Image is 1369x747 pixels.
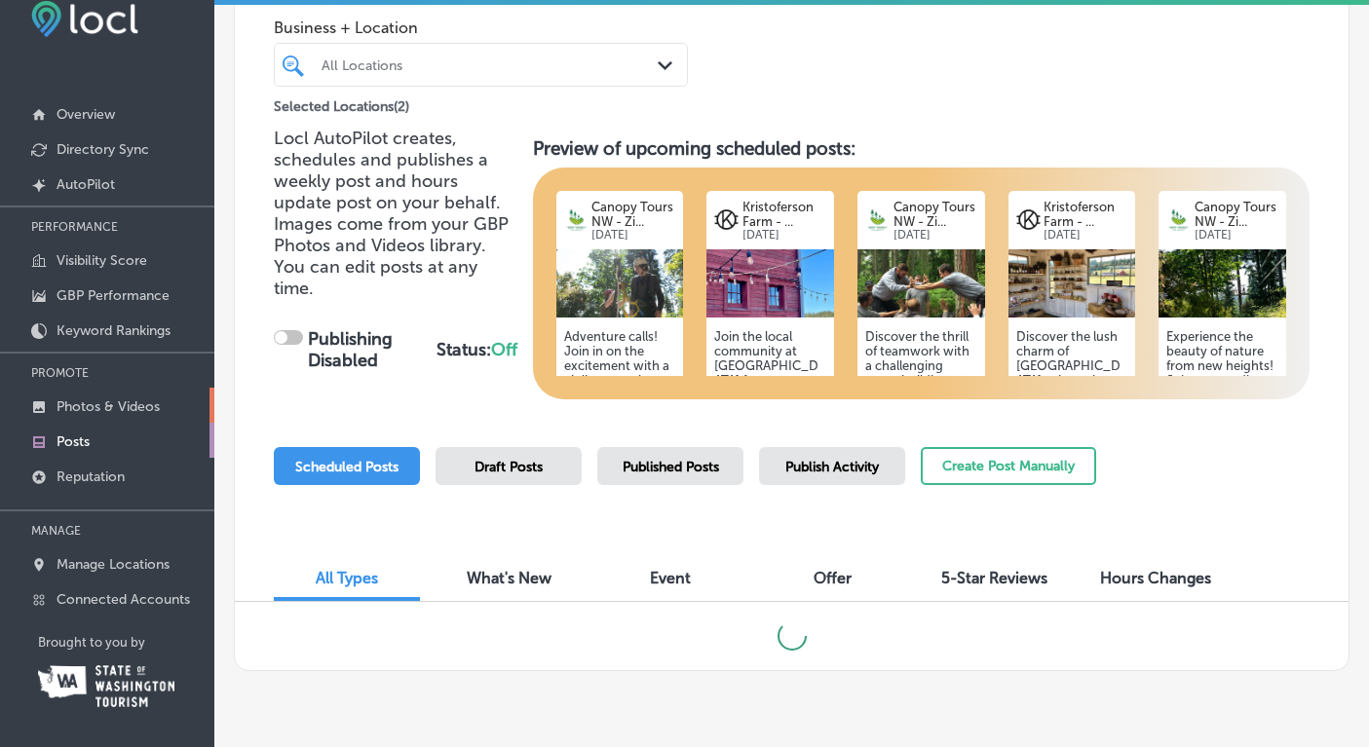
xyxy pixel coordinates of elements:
[38,665,174,707] img: Washington Tourism
[814,569,852,587] span: Offer
[533,137,1310,160] h3: Preview of upcoming scheduled posts:
[564,329,676,548] h5: Adventure calls! Join in on the excitement with a zipline tour that showcases the beauty of the [...
[38,635,214,650] p: Brought to you by
[57,322,171,339] p: Keyword Rankings
[742,200,826,229] p: Kristoferson Farm - ...
[308,328,393,371] strong: Publishing Disabled
[865,207,890,232] img: logo
[295,459,399,475] span: Scheduled Posts
[591,229,675,242] p: [DATE]
[57,106,115,123] p: Overview
[894,200,977,229] p: Canopy Tours NW - Zi...
[1008,249,1136,317] img: 1744720092badae4ec-c3fc-4239-b1e8-ad70a1b06831_814344A9-4573-4ED2-B371-A14F0AF09BB5.jpeg
[1016,207,1041,232] img: logo
[564,207,589,232] img: logo
[1159,249,1286,317] img: 86e0eab9-35c0-4e44-9c45-6b8ebe958c43_DSC0091.jpg
[1016,329,1128,548] h5: Discover the lush charm of [GEOGRAPHIC_DATA], where the farm stand showcases fresh, organic produ...
[714,329,826,548] h5: Join the local community at [GEOGRAPHIC_DATA] for an unforgettable event! Whether planning a wedd...
[714,207,739,232] img: logo
[1044,229,1127,242] p: [DATE]
[1195,200,1278,229] p: Canopy Tours NW - Zi...
[57,176,115,193] p: AutoPilot
[894,229,977,242] p: [DATE]
[57,252,147,269] p: Visibility Score
[1100,569,1211,587] span: Hours Changes
[437,339,517,360] strong: Status:
[467,569,551,587] span: What's New
[591,200,675,229] p: Canopy Tours NW - Zi...
[857,249,985,317] img: 659965f8-96b9-49eb-9a81-9d2a1f8785afIMG_90762.jpg
[57,433,90,450] p: Posts
[921,447,1096,485] button: Create Post Manually
[1044,200,1127,229] p: Kristoferson Farm - ...
[57,468,125,485] p: Reputation
[706,249,834,317] img: 5809cd6a-dd3c-4015-bc08-d2c85e1cb2bdIMG_4867.jpg
[650,569,691,587] span: Event
[57,287,170,304] p: GBP Performance
[475,459,543,475] span: Draft Posts
[1166,329,1278,548] h5: Experience the beauty of nature from new heights! Join a rewarding zipline tour that brings famil...
[274,128,509,256] span: Locl AutoPilot creates, schedules and publishes a weekly post and hours update post on your behal...
[57,556,170,573] p: Manage Locations
[316,569,378,587] span: All Types
[31,1,138,37] img: fda3e92497d09a02dc62c9cd864e3231.png
[57,398,160,415] p: Photos & Videos
[491,339,517,360] span: Off
[57,591,190,608] p: Connected Accounts
[785,459,879,475] span: Publish Activity
[865,329,977,548] h5: Discover the thrill of teamwork with a challenging team-building course! Perfect for corporate ou...
[274,19,688,37] span: Business + Location
[742,229,826,242] p: [DATE]
[941,569,1047,587] span: 5-Star Reviews
[623,459,719,475] span: Published Posts
[57,141,149,158] p: Directory Sync
[322,56,660,73] div: All Locations
[1166,207,1191,232] img: logo
[556,249,684,317] img: 0451dddd-b274-40a8-bc7e-8b8a548dc427DSC_8340.jpg
[274,256,477,299] span: You can edit posts at any time.
[1195,229,1278,242] p: [DATE]
[274,91,409,115] p: Selected Locations ( 2 )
